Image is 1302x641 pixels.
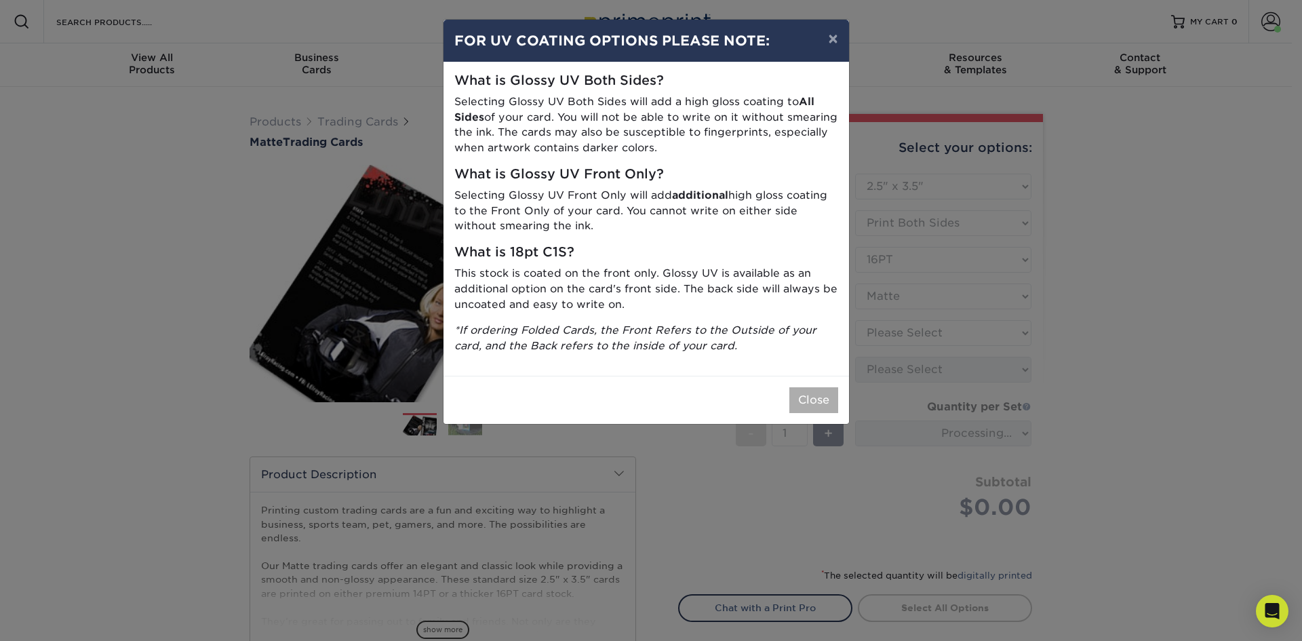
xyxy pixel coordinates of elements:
h5: What is Glossy UV Both Sides? [454,73,838,89]
p: This stock is coated on the front only. Glossy UV is available as an additional option on the car... [454,266,838,312]
p: Selecting Glossy UV Front Only will add high gloss coating to the Front Only of your card. You ca... [454,188,838,234]
strong: All Sides [454,95,814,123]
h4: FOR UV COATING OPTIONS PLEASE NOTE: [454,31,838,51]
button: × [817,20,848,58]
button: Close [789,387,838,413]
i: *If ordering Folded Cards, the Front Refers to the Outside of your card, and the Back refers to t... [454,324,816,352]
div: Open Intercom Messenger [1256,595,1288,627]
h5: What is 18pt C1S? [454,245,838,260]
p: Selecting Glossy UV Both Sides will add a high gloss coating to of your card. You will not be abl... [454,94,838,156]
strong: additional [672,189,728,201]
h5: What is Glossy UV Front Only? [454,167,838,182]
